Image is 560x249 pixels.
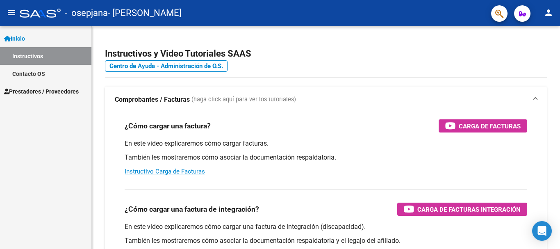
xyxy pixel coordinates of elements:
p: También les mostraremos cómo asociar la documentación respaldatoria. [125,153,527,162]
mat-expansion-panel-header: Comprobantes / Facturas (haga click aquí para ver los tutoriales) [105,87,547,113]
h2: Instructivos y Video Tutoriales SAAS [105,46,547,62]
h3: ¿Cómo cargar una factura? [125,120,211,132]
span: (haga click aquí para ver los tutoriales) [191,95,296,104]
strong: Comprobantes / Facturas [115,95,190,104]
p: En este video explicaremos cómo cargar facturas. [125,139,527,148]
h3: ¿Cómo cargar una factura de integración? [125,203,259,215]
span: - [PERSON_NAME] [108,4,182,22]
span: Carga de Facturas Integración [417,204,521,215]
span: Inicio [4,34,25,43]
button: Carga de Facturas Integración [397,203,527,216]
span: - osepjana [65,4,108,22]
mat-icon: person [544,8,553,18]
span: Carga de Facturas [459,121,521,131]
a: Centro de Ayuda - Administración de O.S. [105,60,228,72]
mat-icon: menu [7,8,16,18]
span: Prestadores / Proveedores [4,87,79,96]
div: Open Intercom Messenger [532,221,552,241]
a: Instructivo Carga de Facturas [125,168,205,175]
p: En este video explicaremos cómo cargar una factura de integración (discapacidad). [125,222,527,231]
p: También les mostraremos cómo asociar la documentación respaldatoria y el legajo del afiliado. [125,236,527,245]
button: Carga de Facturas [439,119,527,132]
